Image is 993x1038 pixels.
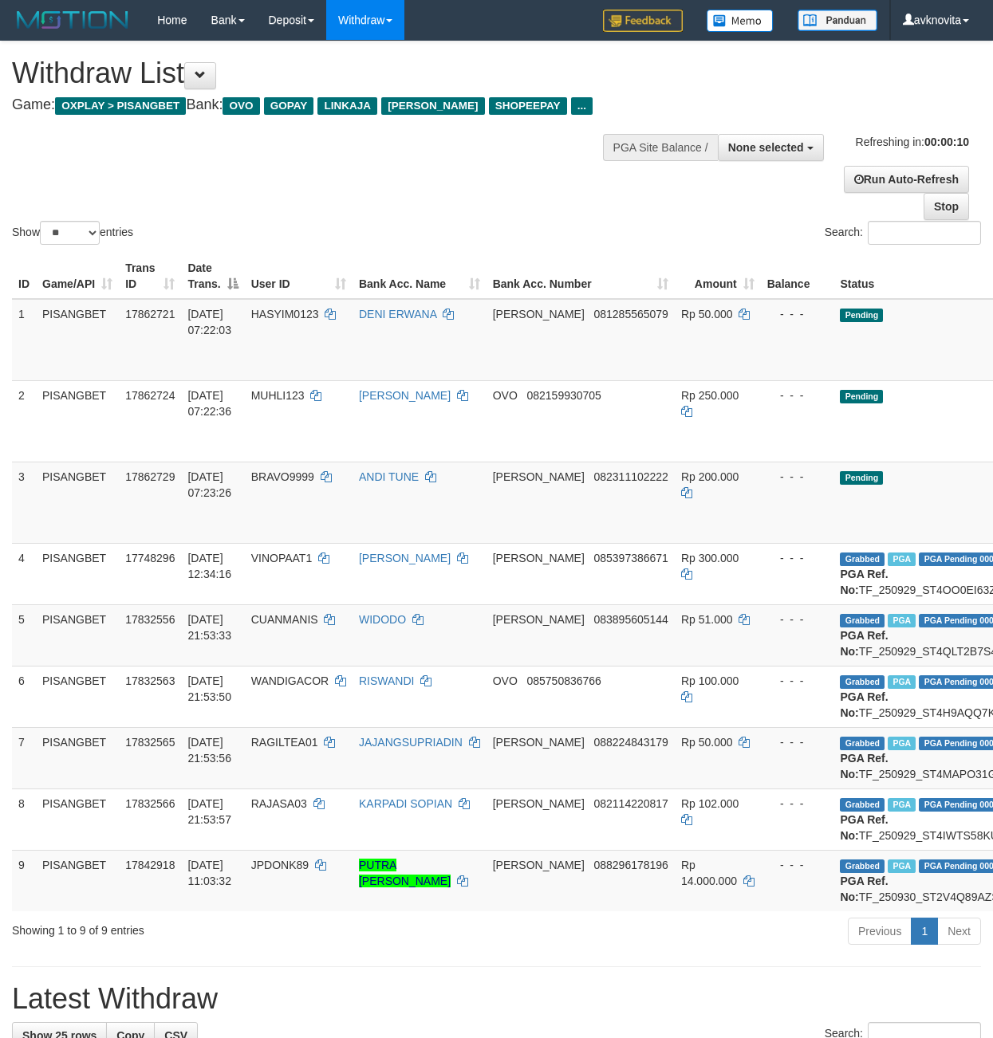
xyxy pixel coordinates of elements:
[840,675,885,689] span: Grabbed
[125,552,175,564] span: 17748296
[840,737,885,750] span: Grabbed
[36,543,119,604] td: PISANGBET
[12,666,36,727] td: 6
[359,308,436,320] a: DENI ERWANA
[36,380,119,462] td: PISANGBET
[924,136,969,148] strong: 00:00:10
[603,134,718,161] div: PGA Site Balance /
[767,550,828,566] div: - - -
[493,674,518,687] span: OVO
[767,857,828,873] div: - - -
[493,613,585,626] span: [PERSON_NAME]
[825,221,981,245] label: Search:
[251,308,319,320] span: HASYIM0123
[593,613,668,626] span: Copy 083895605144 to clipboard
[317,97,377,115] span: LINKAJA
[12,97,646,113] h4: Game: Bank:
[187,797,231,826] span: [DATE] 21:53:57
[767,796,828,812] div: - - -
[681,552,739,564] span: Rp 300.000
[12,727,36,788] td: 7
[937,918,981,945] a: Next
[125,613,175,626] span: 17832556
[675,254,761,299] th: Amount: activate to sort column ascending
[36,462,119,543] td: PISANGBET
[381,97,484,115] span: [PERSON_NAME]
[187,674,231,703] span: [DATE] 21:53:50
[493,552,585,564] span: [PERSON_NAME]
[12,604,36,666] td: 5
[844,166,969,193] a: Run Auto-Refresh
[840,798,885,812] span: Grabbed
[187,470,231,499] span: [DATE] 07:23:26
[767,469,828,485] div: - - -
[593,470,668,483] span: Copy 082311102222 to clipboard
[681,797,739,810] span: Rp 102.000
[12,983,981,1015] h1: Latest Withdraw
[125,797,175,810] span: 17832566
[840,629,888,658] b: PGA Ref. No:
[840,752,888,780] b: PGA Ref. No:
[251,470,314,483] span: BRAVO9999
[493,797,585,810] span: [PERSON_NAME]
[359,613,406,626] a: WIDODO
[603,10,683,32] img: Feedback.jpg
[359,736,463,749] a: JAJANGSUPRIADIN
[493,736,585,749] span: [PERSON_NAME]
[187,552,231,580] span: [DATE] 12:34:16
[924,193,969,220] a: Stop
[767,611,828,627] div: - - -
[251,736,318,749] span: RAGILTEA01
[36,666,119,727] td: PISANGBET
[571,97,593,115] span: ...
[125,736,175,749] span: 17832565
[681,308,733,320] span: Rp 50.000
[798,10,877,31] img: panduan.png
[187,736,231,765] span: [DATE] 21:53:56
[55,97,186,115] span: OXPLAY > PISANGBET
[767,306,828,322] div: - - -
[187,859,231,887] span: [DATE] 11:03:32
[359,389,451,402] a: [PERSON_NAME]
[593,308,668,320] span: Copy 081285565079 to clipboard
[264,97,314,115] span: GOPAY
[840,875,888,903] b: PGA Ref. No:
[493,389,518,402] span: OVO
[593,552,668,564] span: Copy 085397386671 to clipboard
[359,552,451,564] a: [PERSON_NAME]
[840,614,885,627] span: Grabbed
[487,254,675,299] th: Bank Acc. Number: activate to sort column ascending
[840,552,885,566] span: Grabbed
[888,675,916,689] span: Marked by avknovia
[911,918,938,945] a: 1
[36,727,119,788] td: PISANGBET
[251,797,307,810] span: RAJASA03
[840,390,883,403] span: Pending
[36,254,119,299] th: Game/API: activate to sort column ascending
[119,254,181,299] th: Trans ID: activate to sort column ascending
[12,57,646,89] h1: Withdraw List
[868,221,981,245] input: Search:
[36,299,119,381] td: PISANGBET
[12,8,133,32] img: MOTION_logo.png
[840,813,888,842] b: PGA Ref. No:
[36,788,119,850] td: PISANGBET
[493,470,585,483] span: [PERSON_NAME]
[359,859,451,887] a: PUTRA [PERSON_NAME]
[681,470,739,483] span: Rp 200.000
[12,850,36,911] td: 9
[223,97,259,115] span: OVO
[251,674,329,687] span: WANDIGACOR
[707,10,774,32] img: Button%20Memo.svg
[36,850,119,911] td: PISANGBET
[245,254,353,299] th: User ID: activate to sort column ascending
[681,674,739,687] span: Rp 100.000
[125,389,175,402] span: 17862724
[12,254,36,299] th: ID
[681,613,733,626] span: Rp 51.000
[12,916,402,938] div: Showing 1 to 9 of 9 entries
[728,141,804,154] span: None selected
[36,604,119,666] td: PISANGBET
[767,673,828,689] div: - - -
[767,387,828,403] div: - - -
